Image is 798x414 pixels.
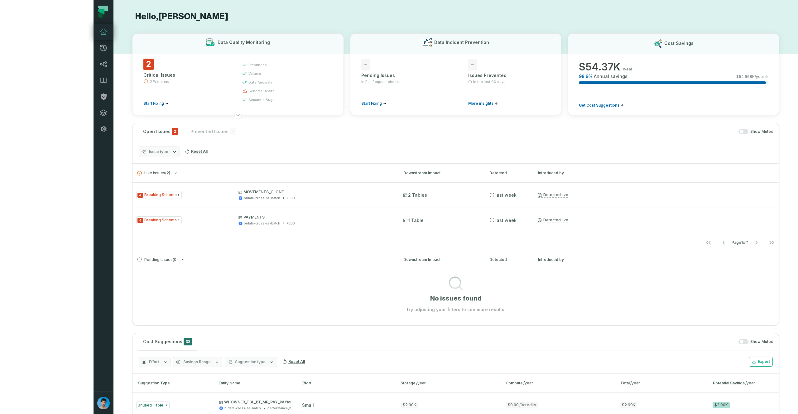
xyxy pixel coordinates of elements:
span: 1 Table [403,217,424,224]
span: 2 Tables [403,192,427,198]
span: $ 54.968K /year [736,74,764,79]
div: Detected [489,170,527,176]
div: Effort [301,380,389,386]
span: data anomaly [248,80,272,85]
div: Introduced by [538,170,774,176]
button: Issue type [139,147,180,157]
span: in Pull Request checks [361,79,401,84]
button: Go to next page [749,236,764,249]
button: Cost Savings$54.37K/year98.9%Annual savings$54.968K/yearGet Cost Suggestions [568,33,779,115]
relative-time: Aug 14, 2025, 1:15 AM GMT+3 [495,218,517,223]
ul: Page 1 of 1 [701,236,779,249]
button: Go to previous page [716,236,731,249]
span: 38 [184,338,192,345]
span: 98.9 % [579,73,593,79]
span: 2 [143,59,154,70]
a: Data Catalog [94,72,113,89]
h1: No issues found [430,294,482,303]
div: FEED [287,221,295,226]
a: Integrations [94,105,113,121]
div: Downstream Impact [403,257,478,262]
nav: pagination [132,236,779,249]
span: Start Fixing [361,101,382,106]
button: Live Issues(2) [137,171,392,176]
div: Potential Savings [713,380,776,386]
span: volume [248,71,261,76]
span: Savings Range [183,359,211,364]
span: Effort [149,359,159,364]
button: Go to first page [701,236,716,249]
span: / 0 credits [519,402,536,407]
div: Compute [506,380,609,386]
span: semantic bugs [248,97,275,102]
h3: Cost Savings [664,40,694,46]
span: Annual savings [594,73,627,79]
div: bidata-cross-sa-batch [244,196,280,200]
div: Suggestion Type [136,380,207,386]
div: Issues Prevented [468,72,550,79]
a: Pull Requests [94,40,113,56]
span: 0 Warnings [150,79,169,84]
button: Open Issues [138,123,183,140]
span: freshness [248,62,267,67]
span: /year [523,381,533,385]
span: $0.00 [506,402,538,408]
button: avatar of Omri Ildis [94,392,113,414]
span: Live Issues ( 2 ) [137,171,170,176]
span: $2.90K [620,402,637,408]
p: Try adjusting your filters to see more results. [406,306,506,313]
div: $2.90K [401,402,418,408]
div: Critical Issues [143,72,231,78]
button: Data Quality Monitoring2Critical Issues0 WarningsStart Fixingfreshnessvolumedata anomalyschema he... [132,33,344,115]
span: Severity [137,193,143,198]
span: - [468,59,477,70]
button: Reset All [182,147,210,156]
div: Live Issues(2) [132,182,779,250]
a: Policies [94,89,113,105]
span: Start Fixing [143,101,164,106]
div: bidata-cross-sa-batch [244,221,280,226]
div: Introduced by [538,257,774,262]
a: Get Cost Suggestions [579,103,624,108]
span: schema health [248,89,275,94]
button: Effort [139,357,171,367]
span: Get Cost Suggestions [579,103,619,108]
span: /year [416,381,426,385]
div: Storage [401,380,495,386]
span: In the last 90 days [473,79,506,84]
span: /year [630,381,640,385]
div: Pending Issues(0) [132,269,779,313]
img: avatar of Omri Ildis [97,397,110,409]
button: Cost Suggestions [138,333,197,350]
span: Severity [137,218,143,223]
div: Show Muted [200,339,773,344]
button: Suggestion type [225,357,277,367]
a: Detected live [538,218,568,223]
button: Export [749,357,773,367]
span: $ 54.37K [579,61,620,73]
span: More insights [468,101,493,106]
div: $2.90K [713,402,730,408]
a: Start Fixing [143,101,168,106]
div: Total [620,380,702,386]
a: Settings [94,121,113,137]
span: Issue type [149,149,168,154]
span: Unused Table [137,403,163,407]
div: Entity Name [219,380,290,386]
span: critical issues and errors combined [172,128,178,135]
a: More insights [468,101,498,106]
span: small [302,402,314,408]
span: Pending Issues ( 0 ) [137,258,178,262]
relative-time: Aug 14, 2025, 1:15 AM GMT+3 [495,192,517,198]
p: WHOWNER_TBL_BT_MP_PAY_PAYMENTS_ALL [219,400,310,405]
button: Pending Issues(0) [137,258,392,262]
a: Start Fixing [361,101,386,106]
div: Downstream Impact [403,170,478,176]
a: Dashboard [94,24,113,40]
h1: Hello, [PERSON_NAME] [132,11,779,22]
button: Reset All [280,357,307,367]
button: Go to last page [764,236,779,249]
a: Lineage [94,56,113,72]
div: FEED [287,196,295,200]
h3: Data Quality Monitoring [218,39,270,46]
